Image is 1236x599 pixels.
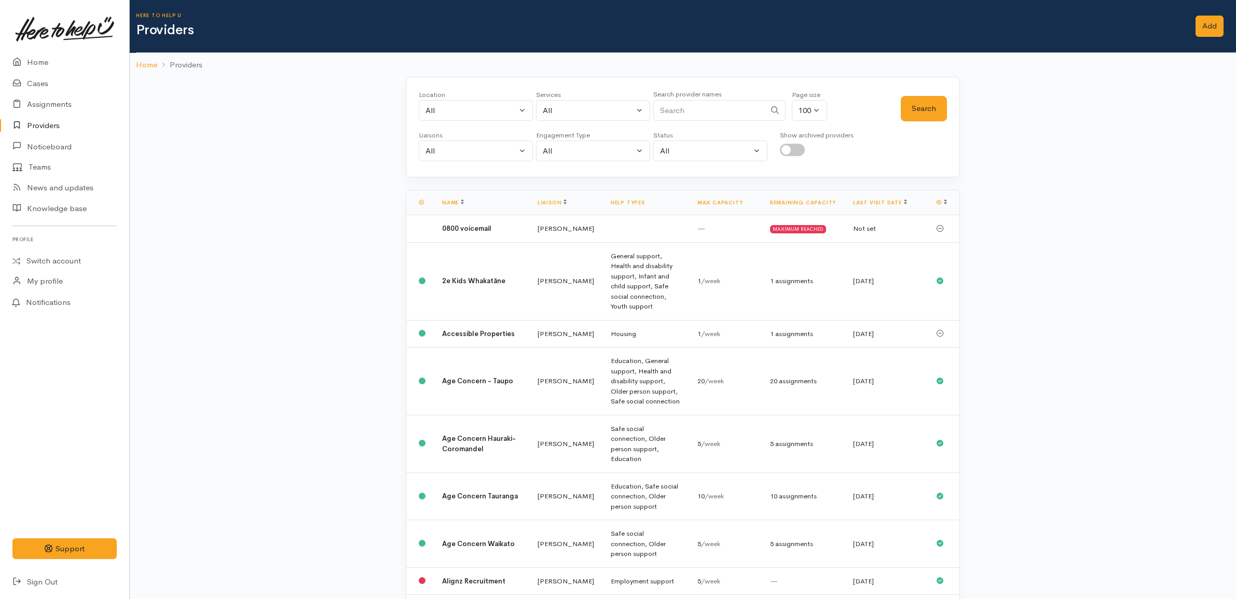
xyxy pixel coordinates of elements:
[845,215,928,243] td: Not set
[536,90,650,100] div: Services
[12,538,117,560] button: Support
[701,276,720,285] span: /week
[697,224,705,233] span: —
[845,472,928,520] td: [DATE]
[653,130,767,141] div: Status
[770,577,778,586] span: —
[705,492,724,500] span: /week
[653,100,765,121] input: Search
[425,105,517,117] div: All
[697,491,753,502] div: 10
[845,242,928,320] td: [DATE]
[136,12,1183,18] h6: Here to help u
[442,276,505,285] b: 2e Kids Whakatāne
[697,276,753,286] div: 1
[697,329,753,339] div: 1
[419,90,533,100] div: Location
[536,100,650,121] button: All
[442,434,516,453] b: Age Concern Hauraki-Coromandel
[792,90,827,100] div: Page size
[792,100,827,121] button: 100
[442,199,464,206] a: Name
[157,59,202,71] li: Providers
[602,567,689,595] td: Employment support
[705,377,724,385] span: /week
[653,141,767,162] button: All
[845,520,928,568] td: [DATE]
[602,520,689,568] td: Safe social connection, Older person support
[697,199,743,206] a: Max capacity
[770,376,836,386] div: 20 assignments
[845,567,928,595] td: [DATE]
[536,130,650,141] div: Engagement Type
[529,242,602,320] td: [PERSON_NAME]
[442,539,515,548] b: Age Concern Waikato
[536,141,650,162] button: All
[538,199,567,206] a: Liaison
[701,539,720,548] span: /week
[419,130,533,141] div: Liaisons
[701,329,720,338] span: /week
[697,576,753,587] div: 5
[697,376,753,386] div: 20
[602,242,689,320] td: General support, Health and disability support, Infant and child support, Safe social connection,...
[611,199,645,206] a: Help types
[529,215,602,243] td: [PERSON_NAME]
[770,329,836,339] div: 1 assignments
[780,130,854,141] div: Show archived providers
[701,439,720,448] span: /week
[136,23,1183,38] h1: Providers
[1196,16,1224,37] a: Add
[602,347,689,415] td: Education, General support, Health and disability support, Older person support, Safe social conn...
[660,145,751,157] div: All
[602,320,689,347] td: Housing
[543,105,634,117] div: All
[770,539,836,549] div: 5 assignments
[442,224,491,233] b: 0800 voicemail
[697,539,753,549] div: 5
[130,53,1236,77] nav: breadcrumb
[419,141,533,162] button: All
[653,90,722,99] small: Search provider names
[529,347,602,415] td: [PERSON_NAME]
[770,199,836,206] a: Remaining capacity
[419,100,533,121] button: All
[770,439,836,449] div: 5 assignments
[845,320,928,347] td: [DATE]
[529,415,602,472] td: [PERSON_NAME]
[602,472,689,520] td: Education, Safe social connection, Older person support
[543,145,634,157] div: All
[701,577,720,586] span: /week
[799,105,811,117] div: 100
[442,492,518,500] b: Age Concern Tauranga
[770,276,836,286] div: 1 assignments
[845,347,928,415] td: [DATE]
[529,472,602,520] td: [PERSON_NAME]
[529,520,602,568] td: [PERSON_NAME]
[529,567,602,595] td: [PERSON_NAME]
[845,415,928,472] td: [DATE]
[770,225,826,233] div: MAXIMUM REACHED
[442,577,505,586] b: Alignz Recruitment
[697,439,753,449] div: 5
[529,320,602,347] td: [PERSON_NAME]
[602,415,689,472] td: Safe social connection, Older person support, Education
[853,199,907,206] a: Last visit date
[12,232,117,246] h6: Profile
[442,377,513,385] b: Age Concern - Taupo
[136,59,157,71] a: Home
[442,329,515,338] b: Accessible Properties
[901,96,947,121] button: Search
[425,145,517,157] div: All
[770,491,836,502] div: 10 assignments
